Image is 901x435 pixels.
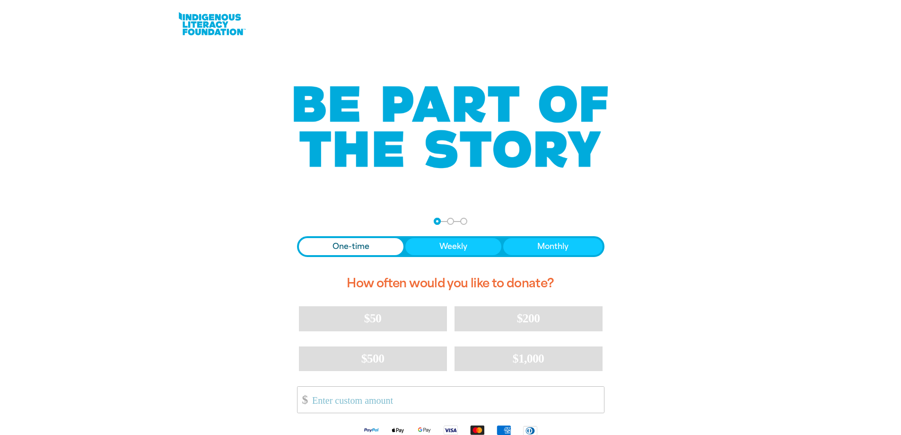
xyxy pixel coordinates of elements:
[503,238,603,255] button: Monthly
[285,67,616,187] img: Be part of the story
[460,218,467,225] button: Navigate to step 3 of 3 to enter your payment details
[297,236,604,257] div: Donation frequency
[299,306,447,331] button: $50
[332,241,369,252] span: One-time
[455,306,603,331] button: $200
[405,238,501,255] button: Weekly
[297,389,308,410] span: $
[537,241,569,252] span: Monthly
[299,346,447,371] button: $500
[299,238,404,255] button: One-time
[513,352,544,365] span: $1,000
[364,311,381,325] span: $50
[361,352,385,365] span: $500
[517,311,540,325] span: $200
[434,218,441,225] button: Navigate to step 1 of 3 to enter your donation amount
[306,387,604,413] input: Enter custom amount
[447,218,454,225] button: Navigate to step 2 of 3 to enter your details
[439,241,467,252] span: Weekly
[455,346,603,371] button: $1,000
[297,268,604,299] h2: How often would you like to donate?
